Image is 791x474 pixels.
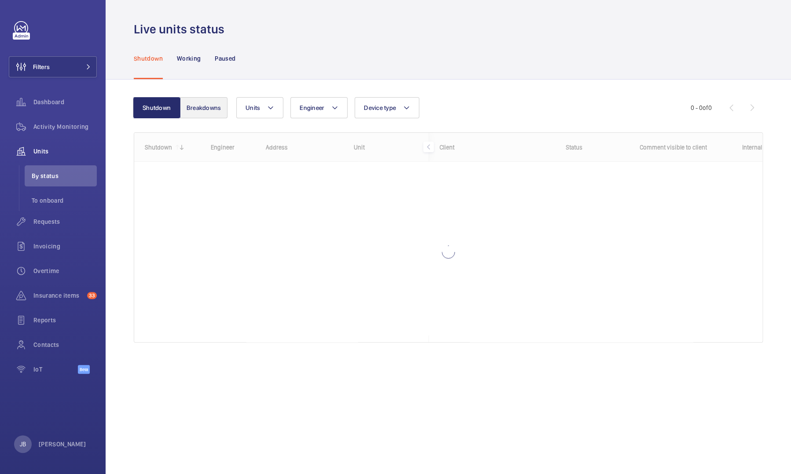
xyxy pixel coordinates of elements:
[33,242,97,251] span: Invoicing
[33,217,97,226] span: Requests
[33,316,97,325] span: Reports
[177,54,201,63] p: Working
[134,54,163,63] p: Shutdown
[245,104,260,111] span: Units
[33,340,97,349] span: Contacts
[78,365,90,374] span: Beta
[215,54,235,63] p: Paused
[355,97,419,118] button: Device type
[33,122,97,131] span: Activity Monitoring
[33,291,84,300] span: Insurance items
[33,266,97,275] span: Overtime
[290,97,348,118] button: Engineer
[87,292,97,299] span: 33
[691,105,712,111] span: 0 - 0 0
[32,196,97,205] span: To onboard
[32,171,97,180] span: By status
[300,104,324,111] span: Engineer
[9,56,97,77] button: Filters
[33,98,97,106] span: Dashboard
[39,440,86,448] p: [PERSON_NAME]
[364,104,396,111] span: Device type
[20,440,26,448] p: JB
[33,147,97,156] span: Units
[134,21,230,37] h1: Live units status
[33,365,78,374] span: IoT
[180,97,227,118] button: Breakdowns
[236,97,283,118] button: Units
[33,62,50,71] span: Filters
[703,104,708,111] span: of
[133,97,180,118] button: Shutdown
